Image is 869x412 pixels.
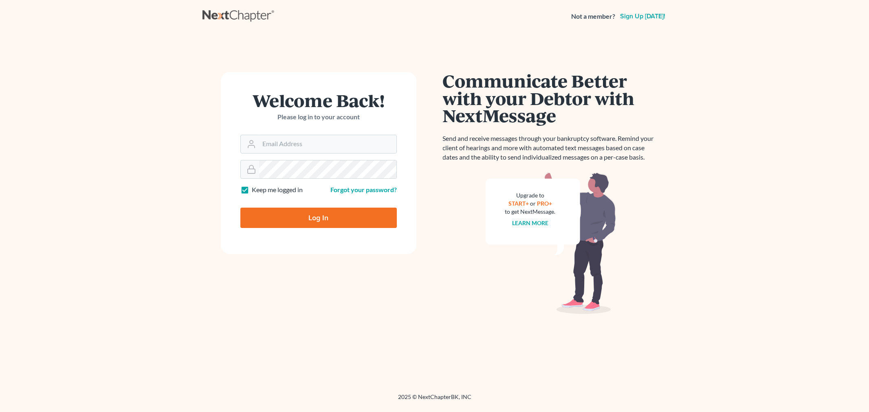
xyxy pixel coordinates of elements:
[505,191,556,199] div: Upgrade to
[259,135,396,153] input: Email Address
[240,92,397,109] h1: Welcome Back!
[505,208,556,216] div: to get NextMessage.
[571,12,615,21] strong: Not a member?
[443,72,659,124] h1: Communicate Better with your Debtor with NextMessage
[443,134,659,162] p: Send and receive messages through your bankruptcy software. Remind your client of hearings and mo...
[508,200,529,207] a: START+
[486,172,616,314] img: nextmessage_bg-59042aed3d76b12b5cd301f8e5b87938c9018125f34e5fa2b7a6b67550977c72.svg
[240,112,397,122] p: Please log in to your account
[537,200,552,207] a: PRO+
[330,186,397,193] a: Forgot your password?
[618,13,667,20] a: Sign up [DATE]!
[240,208,397,228] input: Log In
[530,200,536,207] span: or
[252,185,303,195] label: Keep me logged in
[512,219,548,226] a: Learn more
[202,393,667,408] div: 2025 © NextChapterBK, INC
